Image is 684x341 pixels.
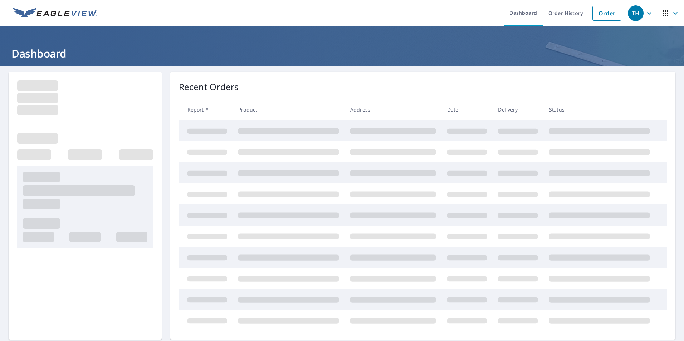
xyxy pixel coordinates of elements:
h1: Dashboard [9,46,675,61]
th: Product [233,99,345,120]
th: Status [543,99,655,120]
div: TH [628,5,644,21]
p: Recent Orders [179,80,239,93]
th: Delivery [492,99,543,120]
th: Date [441,99,493,120]
img: EV Logo [13,8,97,19]
th: Address [345,99,441,120]
a: Order [592,6,621,21]
th: Report # [179,99,233,120]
